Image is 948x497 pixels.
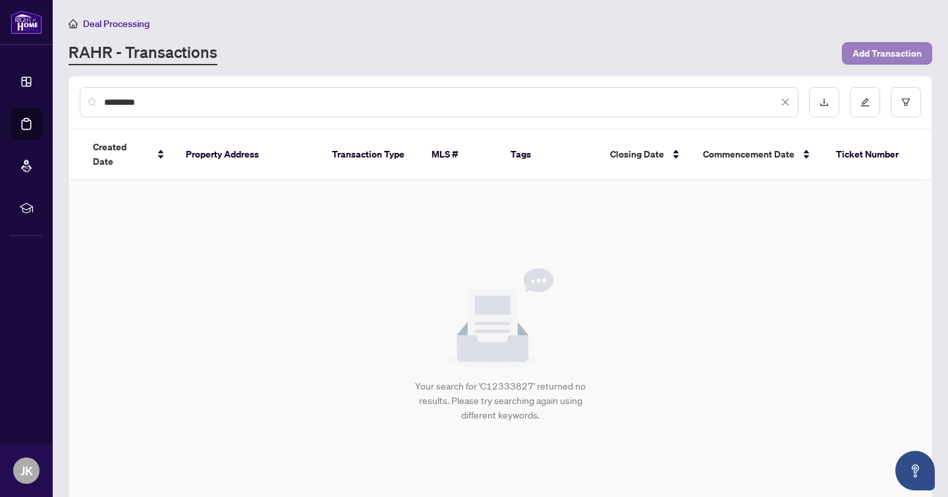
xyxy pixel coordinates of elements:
button: filter [891,87,921,117]
span: close [781,98,790,107]
button: edit [850,87,880,117]
img: Null State Icon [448,268,553,368]
span: home [69,19,78,28]
th: Tags [500,129,599,181]
th: MLS # [421,129,501,181]
button: Add Transaction [842,42,932,65]
th: Created Date [82,129,175,181]
span: filter [901,98,910,107]
button: Open asap [895,451,935,490]
span: Closing Date [610,147,664,161]
button: download [809,87,839,117]
div: Your search for 'C12333827' returned no results. Please try searching again using different keywo... [411,379,590,423]
a: RAHR - Transactions [69,42,217,65]
span: JK [20,461,33,480]
th: Ticket Number [825,129,918,181]
span: download [820,98,829,107]
th: Property Address [175,129,321,181]
span: Add Transaction [852,43,922,64]
th: Transaction Type [321,129,421,181]
span: Commencement Date [703,147,795,161]
span: Deal Processing [83,18,150,30]
span: edit [860,98,870,107]
span: Created Date [93,140,149,169]
th: Closing Date [599,129,692,181]
img: logo [11,10,42,34]
th: Commencement Date [692,129,825,181]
